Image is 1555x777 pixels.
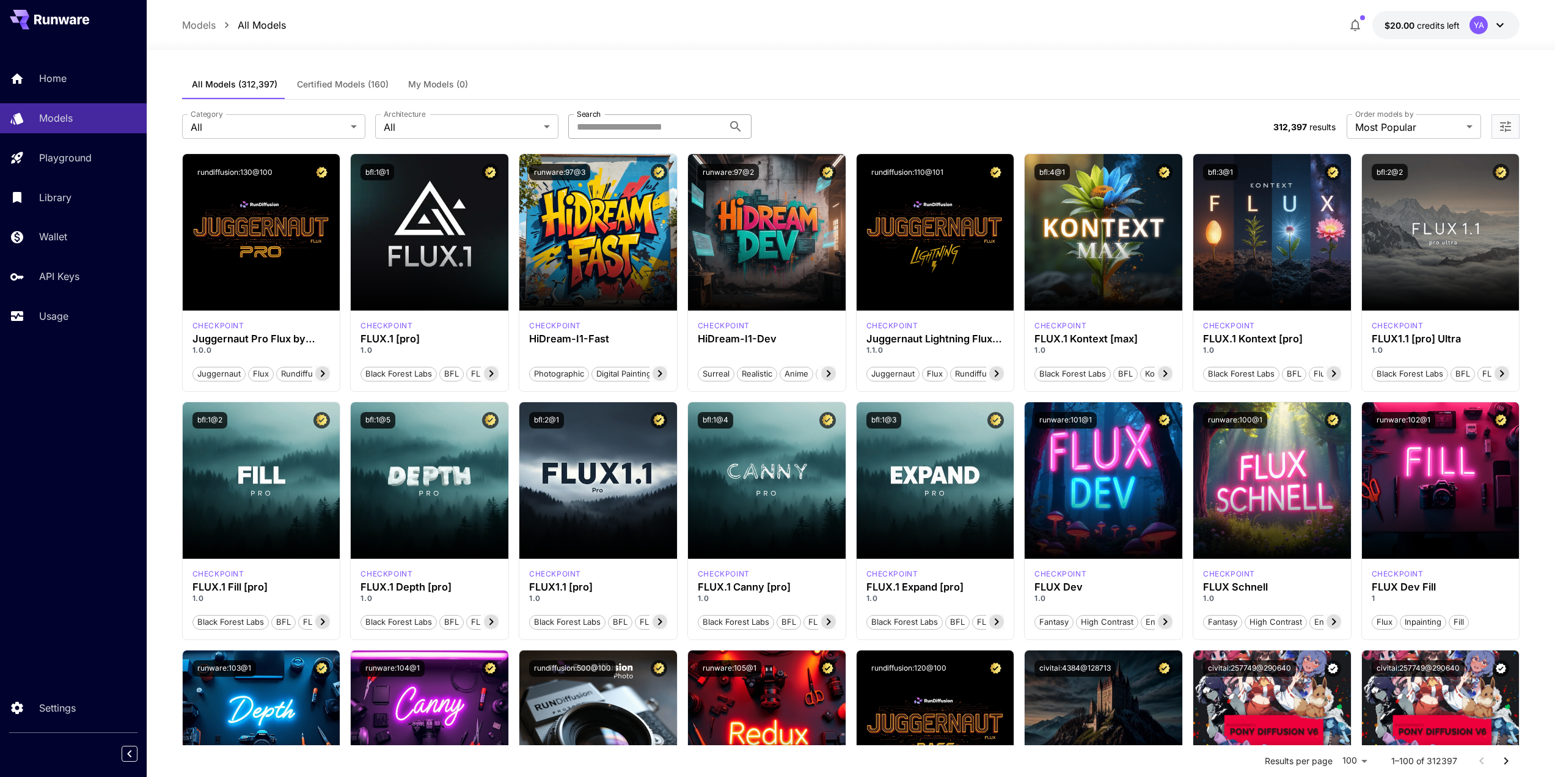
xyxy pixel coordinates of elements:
[780,366,813,381] button: Anime
[1451,368,1474,380] span: BFL
[313,660,330,677] button: Certified Model – Vetted for best performance and includes a commercial license.
[1034,581,1173,593] div: FLUX Dev
[193,616,268,628] span: Black Forest Labs
[360,366,437,381] button: Black Forest Labs
[1494,749,1518,773] button: Go to next page
[277,368,333,380] span: rundiffusion
[987,164,1004,180] button: Certified Model – Vetted for best performance and includes a commercial license.
[384,109,425,119] label: Architecture
[698,581,836,593] h3: FLUX.1 Canny [pro]
[1337,752,1372,770] div: 100
[466,366,523,381] button: FLUX.1 [pro]
[1400,614,1446,630] button: Inpainting
[866,614,943,630] button: Black Forest Labs
[39,269,79,284] p: API Keys
[698,412,733,429] button: bfl:1@4
[1034,412,1097,429] button: runware:101@1
[987,660,1004,677] button: Certified Model – Vetted for best performance and includes a commercial license.
[698,333,836,345] h3: HiDream-I1-Dev
[819,164,836,180] button: Certified Model – Vetted for best performance and includes a commercial license.
[238,18,286,32] a: All Models
[276,366,334,381] button: rundiffusion
[39,71,67,86] p: Home
[122,746,137,762] button: Collapse sidebar
[1034,593,1173,604] p: 1.0
[529,333,667,345] div: HiDream-I1-Fast
[248,366,274,381] button: flux
[529,581,667,593] h3: FLUX1.1 [pro]
[923,368,947,380] span: flux
[1203,164,1238,180] button: bfl:3@1
[1498,119,1513,134] button: Open more filters
[361,368,436,380] span: Black Forest Labs
[1203,593,1341,604] p: 1.0
[1203,320,1255,331] p: checkpoint
[866,320,918,331] div: FLUX.1 D
[360,614,437,630] button: Black Forest Labs
[1451,366,1475,381] button: BFL
[819,412,836,429] button: Certified Model – Vetted for best performance and includes a commercial license.
[577,109,601,119] label: Search
[272,616,295,628] span: BFL
[1372,412,1435,429] button: runware:102@1
[1372,660,1465,677] button: civitai:257749@290640
[360,569,412,580] p: checkpoint
[866,412,901,429] button: bfl:1@3
[193,368,245,380] span: juggernaut
[271,614,296,630] button: BFL
[1203,333,1341,345] h3: FLUX.1 Kontext [pro]
[1203,581,1341,593] div: FLUX Schnell
[951,368,1007,380] span: rundiffusion
[529,412,564,429] button: bfl:2@1
[529,366,589,381] button: Photographic
[1282,368,1306,380] span: BFL
[1156,164,1173,180] button: Certified Model – Vetted for best performance and includes a commercial license.
[192,593,331,604] p: 1.0
[192,333,331,345] h3: Juggernaut Pro Flux by RunDiffusion
[39,701,76,715] p: Settings
[698,614,774,630] button: Black Forest Labs
[1113,366,1138,381] button: BFL
[867,616,942,628] span: Black Forest Labs
[360,320,412,331] div: fluxpro
[1372,581,1510,593] div: FLUX Dev Fill
[1372,333,1510,345] h3: FLUX1.1 [pro] Ultra
[360,593,499,604] p: 1.0
[1325,164,1341,180] button: Certified Model – Vetted for best performance and includes a commercial license.
[651,164,667,180] button: Certified Model – Vetted for best performance and includes a commercial license.
[192,320,244,331] p: checkpoint
[360,569,412,580] div: fluxpro
[529,569,581,580] div: fluxpro
[804,616,887,628] span: FLUX.1 Canny [pro]
[192,569,244,580] p: checkpoint
[1141,368,1178,380] span: Kontext
[299,616,367,628] span: FLUX.1 Fill [pro]
[440,616,463,628] span: BFL
[467,368,522,380] span: FLUX.1 [pro]
[1372,11,1520,39] button: $19.9988YA
[1372,366,1448,381] button: Black Forest Labs
[360,164,394,180] button: bfl:1@1
[182,18,216,32] a: Models
[987,412,1004,429] button: Certified Model – Vetted for best performance and includes a commercial license.
[408,79,468,90] span: My Models (0)
[1203,569,1255,580] div: FLUX.1 S
[1034,320,1086,331] p: checkpoint
[698,320,750,331] p: checkpoint
[592,368,656,380] span: Digital Painting
[1203,366,1279,381] button: Black Forest Labs
[737,368,777,380] span: Realistic
[777,614,801,630] button: BFL
[698,368,734,380] span: Surreal
[651,660,667,677] button: Certified Model – Vetted for best performance and includes a commercial license.
[1114,368,1137,380] span: BFL
[1355,109,1413,119] label: Order models by
[192,581,331,593] div: FLUX.1 Fill [pro]
[1469,16,1488,34] div: YA
[1372,593,1510,604] p: 1
[1282,366,1306,381] button: BFL
[1385,19,1460,32] div: $19.9988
